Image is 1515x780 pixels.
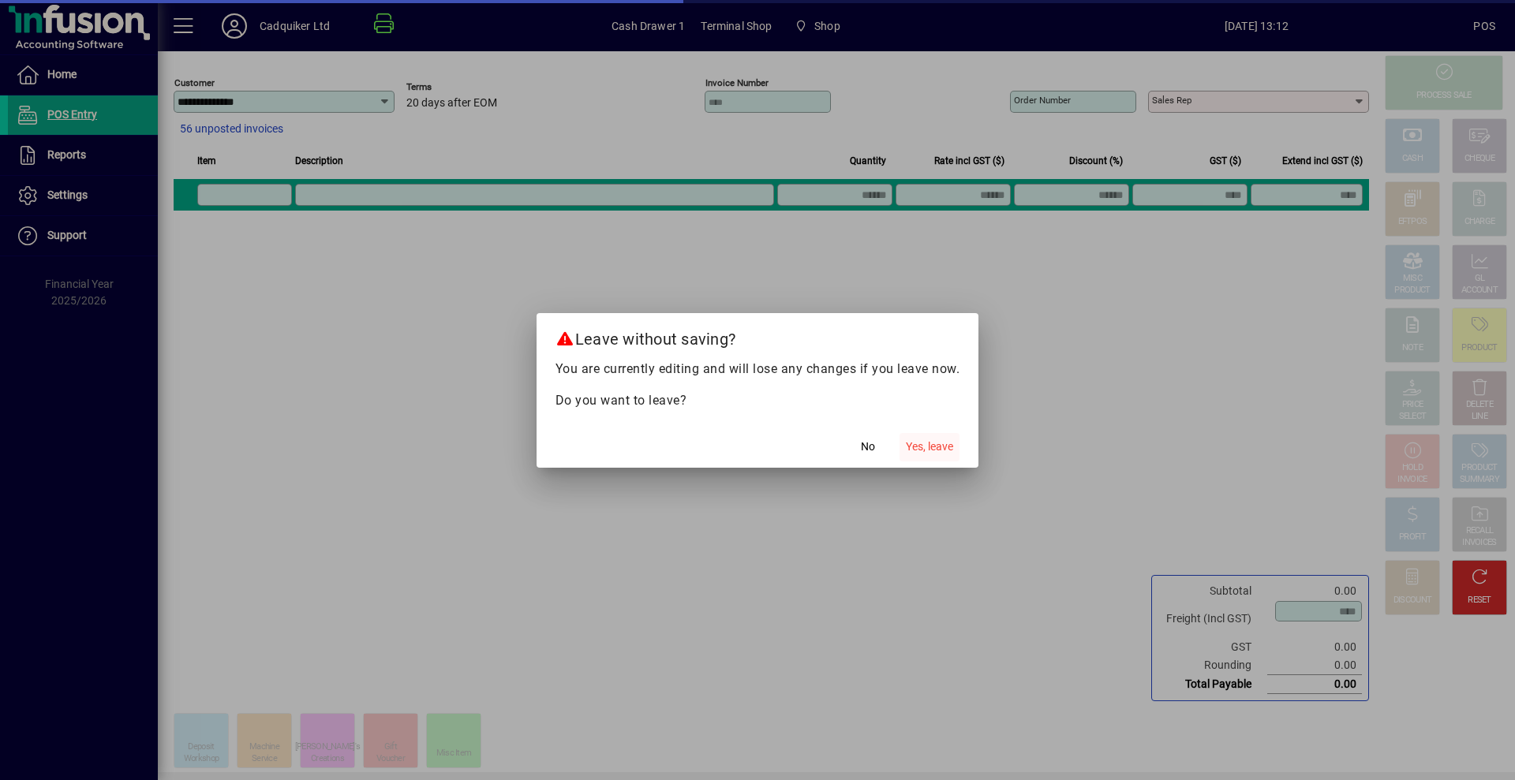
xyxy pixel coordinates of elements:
span: Yes, leave [906,439,953,455]
p: Do you want to leave? [555,391,960,410]
button: No [843,433,893,461]
span: No [861,439,875,455]
h2: Leave without saving? [537,313,979,359]
button: Yes, leave [900,433,959,461]
p: You are currently editing and will lose any changes if you leave now. [555,360,960,379]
